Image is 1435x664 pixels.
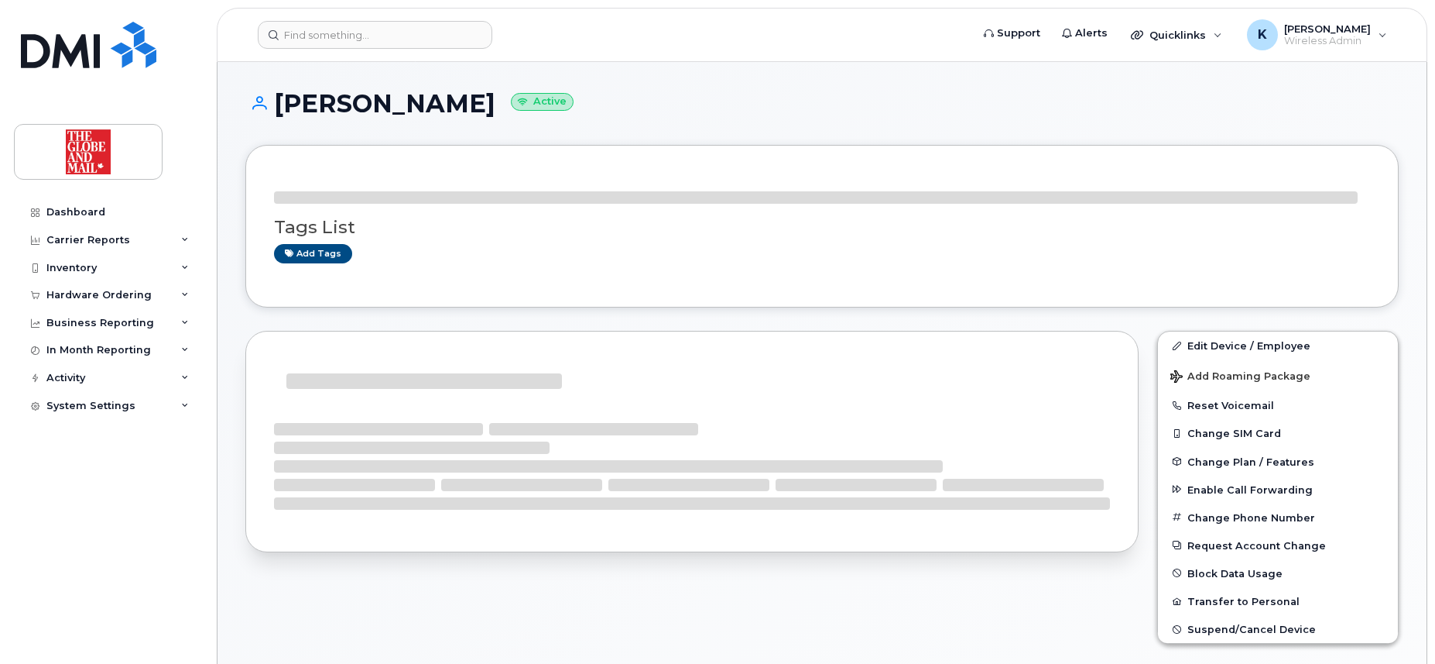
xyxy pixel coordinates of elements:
[1158,391,1398,419] button: Reset Voicemail
[1158,419,1398,447] button: Change SIM Card
[245,90,1399,117] h1: [PERSON_NAME]
[1158,615,1398,643] button: Suspend/Cancel Device
[1187,624,1316,635] span: Suspend/Cancel Device
[1158,476,1398,504] button: Enable Call Forwarding
[1158,587,1398,615] button: Transfer to Personal
[1170,370,1310,385] span: Add Roaming Package
[1158,504,1398,532] button: Change Phone Number
[1187,483,1313,495] span: Enable Call Forwarding
[1158,448,1398,476] button: Change Plan / Features
[511,93,574,111] small: Active
[1158,532,1398,559] button: Request Account Change
[1158,559,1398,587] button: Block Data Usage
[1187,456,1314,467] span: Change Plan / Features
[1158,332,1398,360] a: Edit Device / Employee
[274,244,352,263] a: Add tags
[1158,360,1398,391] button: Add Roaming Package
[274,218,1370,237] h3: Tags List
